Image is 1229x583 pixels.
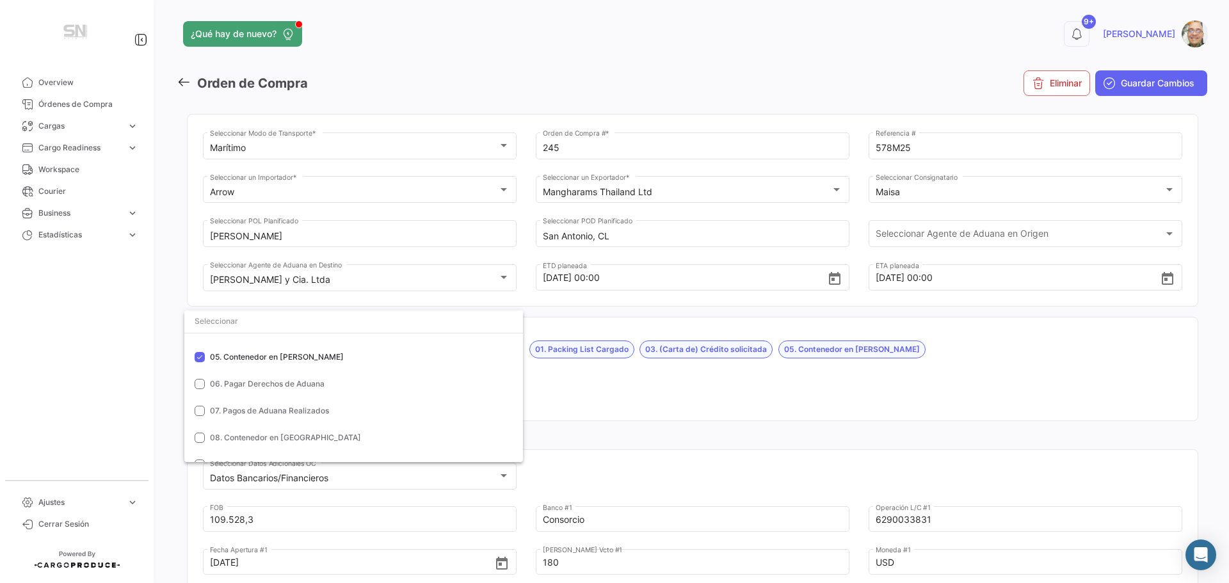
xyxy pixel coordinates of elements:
span: 07. Pagos de Aduana Realizados [210,406,329,415]
span: 05. Contenedor en [PERSON_NAME] [210,352,344,362]
span: 09. Carga Completa [210,459,284,469]
input: dropdown search [184,310,523,333]
div: Abrir Intercom Messenger [1185,539,1216,570]
span: 08. Contenedor en [GEOGRAPHIC_DATA] [210,433,361,442]
span: 06. Pagar Derechos de Aduana [210,379,325,388]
